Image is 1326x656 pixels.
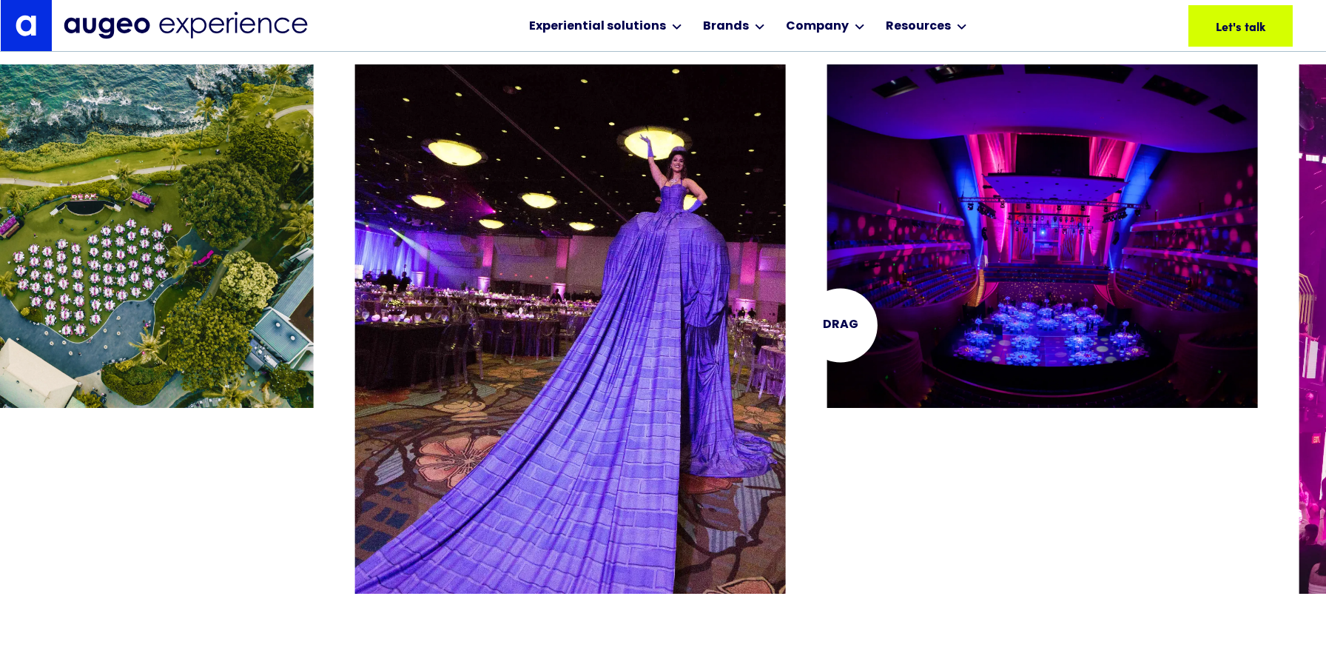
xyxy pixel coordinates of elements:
[703,18,749,36] div: Brands
[16,15,36,36] img: Augeo's "a" monogram decorative logo in white.
[354,64,785,595] div: 3 / 26
[827,64,1257,595] div: 4 / 26
[64,12,308,39] img: Augeo Experience business unit full logo in midnight blue.
[886,18,951,36] div: Resources
[786,18,849,36] div: Company
[529,18,666,36] div: Experiential solutions
[1188,5,1293,47] a: Let's talk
